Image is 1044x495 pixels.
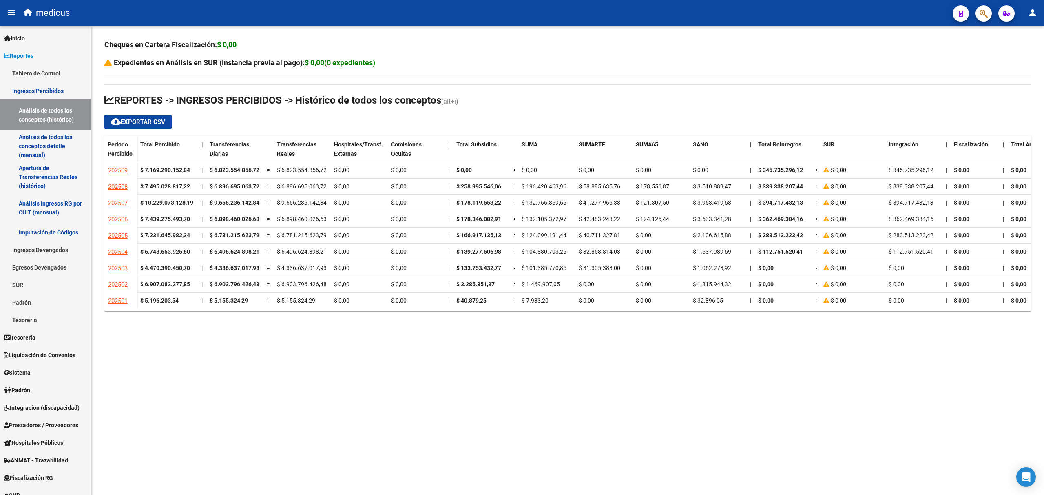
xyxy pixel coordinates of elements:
span: Sistema [4,368,31,377]
span: $ 6.896.695.063,72 [210,183,259,190]
span: = [267,199,270,206]
span: | [1003,183,1004,190]
span: Tesorería [4,333,35,342]
span: | [750,199,751,206]
span: Comisiones Ocultas [391,141,422,157]
span: $ 178.119.553,22 [456,199,501,206]
span: = [815,232,818,239]
span: SANO [693,141,708,148]
span: = [815,199,818,206]
span: | [750,141,752,148]
span: $ 0,00 [954,199,969,206]
span: $ 0,00 [1011,265,1026,271]
span: $ 0,00 [636,281,651,287]
span: 202506 [108,216,128,223]
span: $ 283.513.223,42 [889,232,933,239]
div: Open Intercom Messenger [1016,467,1036,487]
span: $ 3.285.851,37 [456,281,495,287]
span: $ 6.903.796.426,48 [277,281,327,287]
span: = [513,297,517,304]
span: | [201,216,203,222]
span: $ 0,00 [954,281,969,287]
datatable-header-cell: Hospitales/Transf. Externas [331,136,388,170]
span: $ 0,00 [391,248,407,255]
span: $ 4.336.637.017,93 [277,265,327,271]
span: $ 0,00 [636,297,651,304]
span: $ 58.885.635,76 [579,183,620,190]
span: $ 196.420.463,96 [522,183,566,190]
span: $ 112.751.520,41 [758,248,803,255]
span: = [513,248,517,255]
span: $ 6.898.460.026,63 [277,216,327,222]
span: Integración (discapacidad) [4,403,80,412]
datatable-header-cell: | [445,136,453,170]
span: Total Percibido [140,141,180,148]
span: $ 0,00 [954,167,969,173]
span: $ 0,00 [889,297,904,304]
span: $ 41.277.966,38 [579,199,620,206]
span: | [201,183,203,190]
span: $ 0,00 [831,167,846,173]
span: | [201,248,203,255]
span: $ 0,00 [889,265,904,271]
span: $ 101.385.770,85 [522,265,566,271]
datatable-header-cell: Transferencias Reales [274,136,331,170]
span: | [946,281,947,287]
span: $ 0,00 [391,199,407,206]
span: $ 0,00 [334,297,349,304]
span: $ 0,00 [522,167,537,173]
span: = [815,281,818,287]
span: $ 112.751.520,41 [889,248,933,255]
span: | [1003,232,1004,239]
span: $ 124.125,44 [636,216,669,222]
strong: $ 7.231.645.982,34 [140,232,190,239]
datatable-header-cell: SANO [690,136,747,170]
span: = [513,232,517,239]
span: | [448,199,449,206]
span: $ 345.735.296,12 [889,167,933,173]
span: 202504 [108,248,128,256]
datatable-header-cell: Transferencias Diarias [206,136,263,170]
span: Hospitales/Transf. Externas [334,141,383,157]
span: | [946,216,947,222]
datatable-header-cell: | [747,136,755,170]
datatable-header-cell: | [1000,136,1008,170]
strong: $ 7.439.275.493,70 [140,216,190,222]
span: $ 0,00 [334,183,349,190]
span: $ 0,00 [391,281,407,287]
span: $ 6.496.624.898,21 [277,248,327,255]
span: Fiscalización [954,141,988,148]
span: Transferencias Diarias [210,141,249,157]
span: | [946,183,947,190]
span: $ 0,00 [579,167,594,173]
span: $ 132.766.859,66 [522,199,566,206]
span: = [815,297,818,304]
span: Exportar CSV [111,118,165,126]
span: Liquidación de Convenios [4,351,75,360]
span: $ 0,00 [334,281,349,287]
span: $ 178.346.082,91 [456,216,501,222]
span: $ 0,00 [1011,232,1026,239]
span: | [201,199,203,206]
span: $ 394.717.432,13 [889,199,933,206]
span: $ 7.983,20 [522,297,549,304]
datatable-header-cell: Fiscalización [951,136,1000,170]
div: $ 0,00(0 expedientes) [305,57,375,69]
span: = [513,216,517,222]
span: $ 104.880.703,26 [522,248,566,255]
datatable-header-cell: Total Percibido [137,136,198,170]
span: $ 0,00 [831,216,846,222]
span: | [448,183,449,190]
span: $ 0,00 [636,265,651,271]
span: $ 0,00 [579,281,594,287]
span: Total Subsidios [456,141,497,148]
span: $ 32.896,05 [693,297,723,304]
span: = [513,265,517,271]
span: $ 9.656.236.142,84 [210,199,259,206]
span: $ 6.823.554.856,72 [210,167,259,173]
span: = [513,199,517,206]
span: 202507 [108,199,128,207]
span: $ 0,00 [954,232,969,239]
span: $ 132.105.372,97 [522,216,566,222]
span: | [946,232,947,239]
